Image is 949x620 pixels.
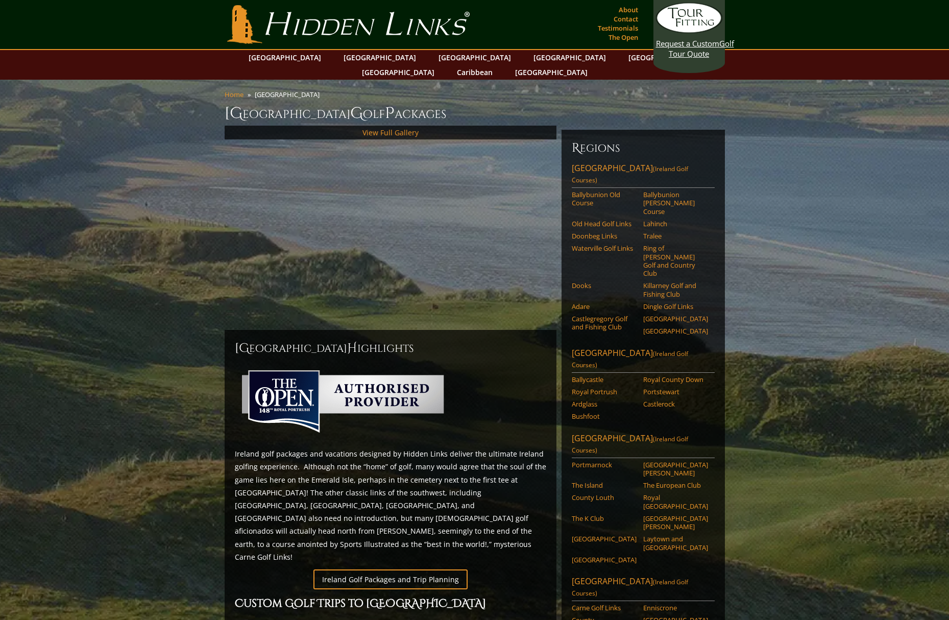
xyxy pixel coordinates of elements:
h2: Custom Golf Trips to [GEOGRAPHIC_DATA] [235,595,546,613]
a: Royal County Down [643,375,708,384]
h6: Regions [572,140,715,156]
a: [GEOGRAPHIC_DATA] [643,327,708,335]
a: Ballycastle [572,375,637,384]
a: Killarney Golf and Fishing Club [643,281,708,298]
a: [GEOGRAPHIC_DATA] [572,535,637,543]
p: Ireland golf packages and vacations designed by Hidden Links deliver the ultimate Ireland golfing... [235,447,546,563]
a: Ballybunion Old Course [572,190,637,207]
a: [GEOGRAPHIC_DATA] [528,50,611,65]
a: [GEOGRAPHIC_DATA] [357,65,440,80]
h2: [GEOGRAPHIC_DATA] ighlights [235,340,546,356]
a: Testimonials [595,21,641,35]
a: [GEOGRAPHIC_DATA] [623,50,706,65]
a: Dooks [572,281,637,290]
span: (Ireland Golf Courses) [572,578,688,598]
a: Portstewart [643,388,708,396]
a: About [616,3,641,17]
a: [GEOGRAPHIC_DATA] [244,50,326,65]
a: Castlerock [643,400,708,408]
a: Home [225,90,244,99]
a: [GEOGRAPHIC_DATA](Ireland Golf Courses) [572,347,715,373]
a: [GEOGRAPHIC_DATA][PERSON_NAME] [643,461,708,478]
a: Tralee [643,232,708,240]
a: Ardglass [572,400,637,408]
a: Contact [611,12,641,26]
a: Dingle Golf Links [643,302,708,311]
a: Royal Portrush [572,388,637,396]
a: Bushfoot [572,412,637,420]
span: (Ireland Golf Courses) [572,349,688,369]
li: [GEOGRAPHIC_DATA] [255,90,324,99]
span: H [347,340,357,356]
span: Request a Custom [656,38,719,49]
a: [GEOGRAPHIC_DATA] [338,50,421,65]
a: Ballybunion [PERSON_NAME] Course [643,190,708,216]
a: Royal [GEOGRAPHIC_DATA] [643,493,708,510]
a: [GEOGRAPHIC_DATA][PERSON_NAME] [643,514,708,531]
a: Lahinch [643,220,708,228]
a: The Open [606,30,641,44]
a: View Full Gallery [362,128,419,137]
a: Carne Golf Links [572,604,637,612]
a: Caribbean [452,65,498,80]
a: The Island [572,481,637,489]
a: [GEOGRAPHIC_DATA](Ireland Golf Courses) [572,162,715,188]
a: Ring of [PERSON_NAME] Golf and Country Club [643,244,708,277]
a: [GEOGRAPHIC_DATA](Ireland Golf Courses) [572,433,715,458]
span: (Ireland Golf Courses) [572,164,688,184]
a: [GEOGRAPHIC_DATA] [433,50,516,65]
a: The European Club [643,481,708,489]
a: Adare [572,302,637,311]
a: [GEOGRAPHIC_DATA] [510,65,593,80]
a: [GEOGRAPHIC_DATA] [643,315,708,323]
a: [GEOGRAPHIC_DATA](Ireland Golf Courses) [572,576,715,601]
a: [GEOGRAPHIC_DATA] [572,556,637,564]
a: Waterville Golf Links [572,244,637,252]
a: Laytown and [GEOGRAPHIC_DATA] [643,535,708,552]
a: Old Head Golf Links [572,220,637,228]
h1: [GEOGRAPHIC_DATA] olf ackages [225,103,725,124]
span: (Ireland Golf Courses) [572,435,688,455]
a: Request a CustomGolf Tour Quote [656,3,722,59]
span: G [350,103,363,124]
a: Doonbeg Links [572,232,637,240]
a: Ireland Golf Packages and Trip Planning [313,569,468,589]
span: P [385,103,395,124]
a: County Louth [572,493,637,502]
a: Portmarnock [572,461,637,469]
a: Castlegregory Golf and Fishing Club [572,315,637,331]
a: The K Club [572,514,637,522]
a: Enniscrone [643,604,708,612]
